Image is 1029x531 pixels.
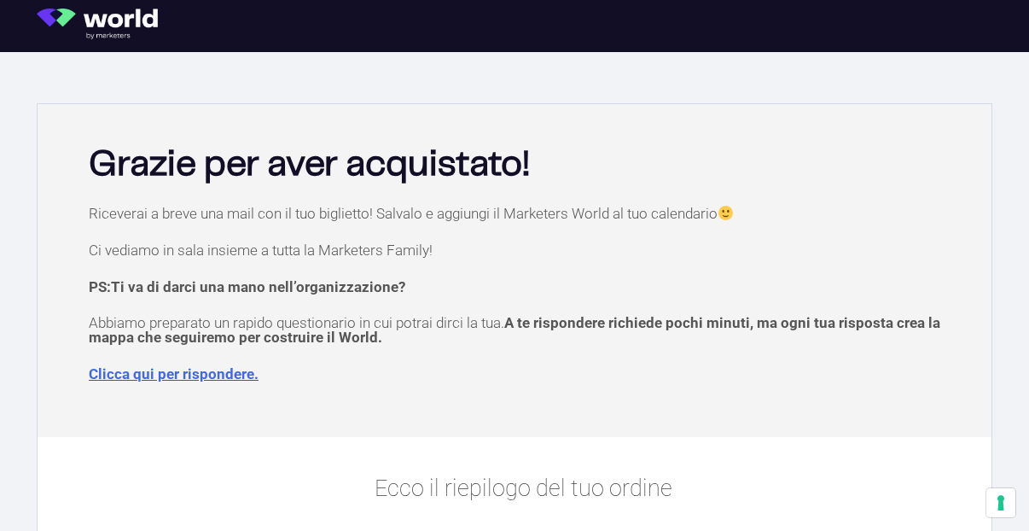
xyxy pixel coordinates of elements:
b: Grazie per aver acquistato! [89,148,530,182]
button: Le tue preferenze relative al consenso per le tecnologie di tracciamento [986,488,1015,517]
a: Clicca qui per rispondere. [89,365,259,382]
p: Ci vediamo in sala insieme a tutta la Marketers Family! [89,243,957,258]
span: A te rispondere richiede pochi minuti, ma ogni tua risposta crea la mappa che seguiremo per costr... [89,314,940,346]
strong: PS: [89,278,405,295]
iframe: Customerly Messenger Launcher [14,464,65,516]
span: Ti va di darci una mano nell’organizzazione? [111,278,405,295]
p: Riceverai a breve una mail con il tuo biglietto! Salvalo e aggiungi il Marketers World al tuo cal... [89,206,957,221]
p: Abbiamo preparato un rapido questionario in cui potrai dirci la tua. [89,316,957,345]
img: 🙂 [718,206,733,220]
p: Ecco il riepilogo del tuo ordine [96,471,950,506]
